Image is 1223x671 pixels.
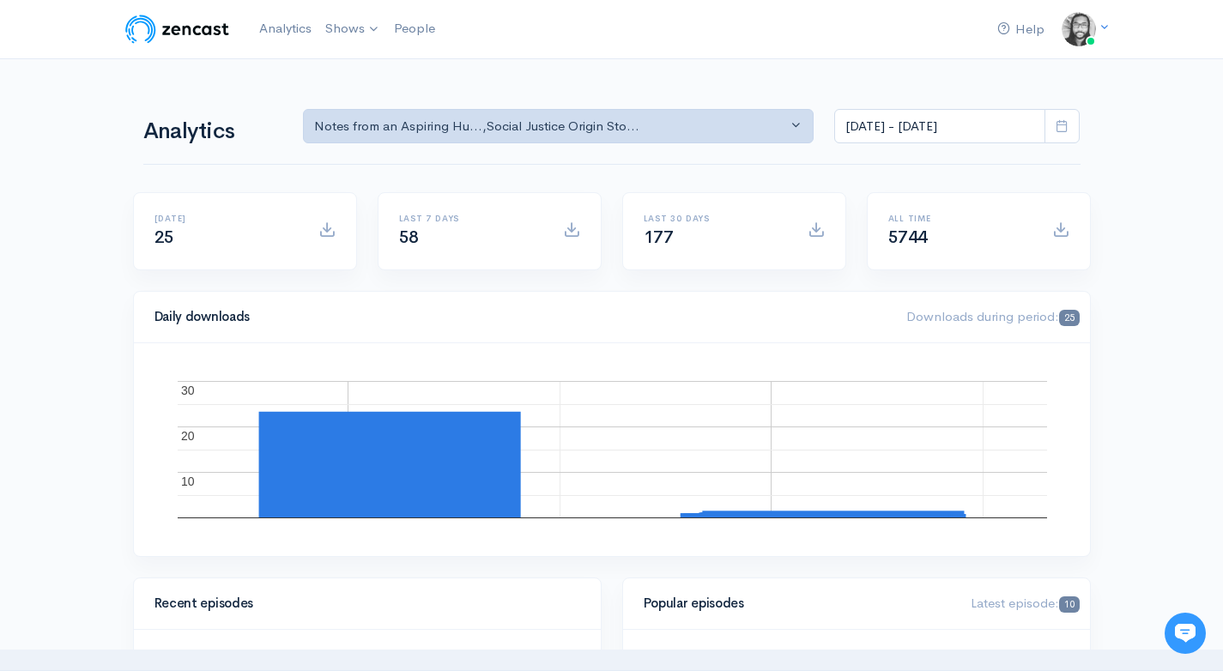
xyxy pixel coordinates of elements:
[303,109,814,144] button: Notes from an Aspiring Hu..., Social Justice Origin Sto...
[154,227,174,248] span: 25
[1059,310,1079,326] span: 25
[154,596,570,611] h4: Recent episodes
[1062,12,1096,46] img: ...
[143,119,282,144] h1: Analytics
[23,294,320,315] p: Find an answer quickly
[644,214,787,223] h6: Last 30 days
[154,310,887,324] h4: Daily downloads
[318,10,387,48] a: Shows
[971,595,1079,611] span: Latest episode:
[181,475,195,488] text: 10
[26,83,318,111] h1: Hi 👋
[154,214,298,223] h6: [DATE]
[888,227,928,248] span: 5744
[181,384,195,397] text: 30
[888,214,1032,223] h6: All time
[111,238,206,251] span: New conversation
[906,308,1079,324] span: Downloads during period:
[27,227,317,262] button: New conversation
[314,117,788,136] div: Notes from an Aspiring Hu... , Social Justice Origin Sto...
[990,11,1051,48] a: Help
[834,109,1045,144] input: analytics date range selector
[252,10,318,47] a: Analytics
[50,323,306,357] input: Search articles
[123,12,232,46] img: ZenCast Logo
[399,214,542,223] h6: Last 7 days
[154,364,1069,535] svg: A chart.
[387,10,442,47] a: People
[399,227,419,248] span: 58
[1165,613,1206,654] iframe: gist-messenger-bubble-iframe
[26,114,318,196] h2: Just let us know if you need anything and we'll be happy to help! 🙂
[181,429,195,443] text: 20
[644,227,674,248] span: 177
[644,596,951,611] h4: Popular episodes
[1059,596,1079,613] span: 10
